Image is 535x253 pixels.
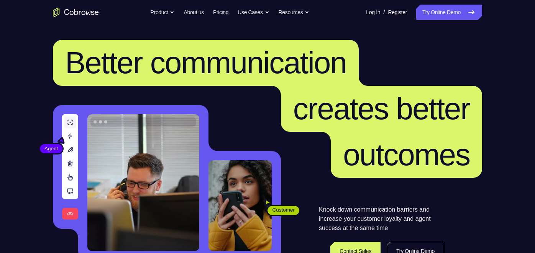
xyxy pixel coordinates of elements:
button: Use Cases [238,5,269,20]
span: outcomes [343,138,470,172]
a: Log In [366,5,380,20]
p: Knock down communication barriers and increase your customer loyalty and agent success at the sam... [319,205,444,233]
span: creates better [293,92,470,126]
button: Resources [279,5,310,20]
a: About us [184,5,203,20]
a: Try Online Demo [416,5,482,20]
a: Go to the home page [53,8,99,17]
a: Register [388,5,407,20]
span: / [383,8,385,17]
button: Product [151,5,175,20]
img: A customer holding their phone [208,160,272,251]
a: Pricing [213,5,228,20]
img: A customer support agent talking on the phone [87,114,199,251]
span: Better communication [65,46,346,80]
